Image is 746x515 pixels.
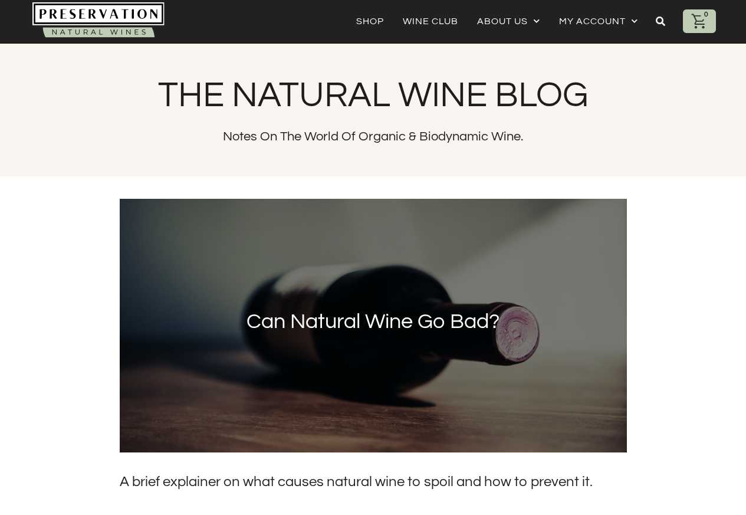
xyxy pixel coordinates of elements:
nav: Menu [356,13,638,29]
h2: The Natural Wine Blog [30,78,717,113]
a: Shop [356,13,384,29]
a: My account [559,13,638,29]
a: Wine Club [403,13,458,29]
mark: Can Natural Wine Go Bad? [247,310,499,333]
h4: A brief explainer on what causes natural wine to spoil and how to prevent it. [120,474,627,491]
img: Natural-organic-biodynamic-wine [32,2,165,40]
div: 0 [701,9,711,20]
h4: Notes on the world of organic & biodynamic wine. [30,125,717,149]
a: About Us [477,13,540,29]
